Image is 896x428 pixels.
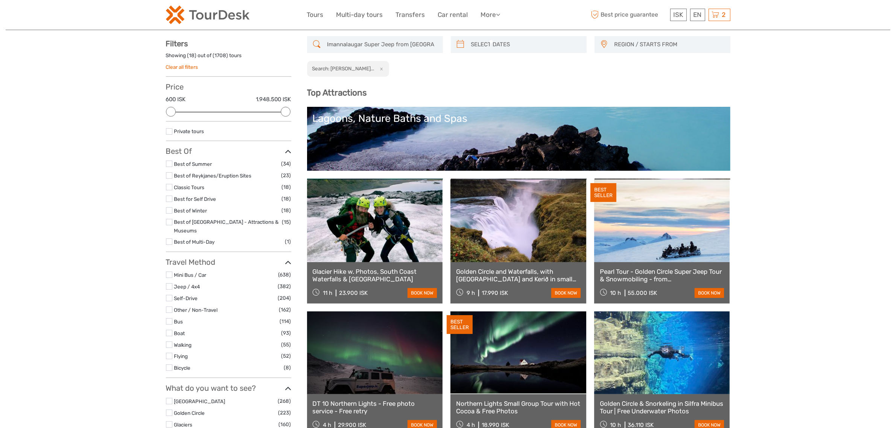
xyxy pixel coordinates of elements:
[281,340,291,349] span: (55)
[600,268,724,283] a: Pearl Tour - Golden Circle Super Jeep Tour & Snowmobiling - from [GEOGRAPHIC_DATA]
[278,282,291,291] span: (382)
[690,9,705,21] div: EN
[174,365,191,371] a: Bicycle
[408,288,437,298] a: book now
[166,258,291,267] h3: Travel Method
[674,11,683,18] span: ISK
[166,64,198,70] a: Clear all filters
[313,400,437,415] a: DT 10 Northern Lights - Free photo service - Free retry
[166,147,291,156] h3: Best Of
[551,288,581,298] a: book now
[282,183,291,191] span: (18)
[396,9,425,20] a: Transfers
[174,173,252,179] a: Best of Reykjanes/Eruption Sites
[174,184,205,190] a: Classic Tours
[323,290,332,296] span: 11 h
[166,384,291,393] h3: What do you want to see?
[285,237,291,246] span: (1)
[174,319,183,325] a: Bus
[280,317,291,326] span: (114)
[611,38,727,51] button: REGION / STARTS FROM
[174,307,218,313] a: Other / Non-Travel
[174,161,212,167] a: Best of Summer
[336,9,383,20] a: Multi-day tours
[174,208,207,214] a: Best of Winter
[174,353,188,359] a: Flying
[482,290,508,296] div: 17.990 ISK
[456,400,581,415] a: Northern Lights Small Group Tour with Hot Cocoa & Free Photos
[174,295,198,301] a: Self-Drive
[174,410,205,416] a: Golden Circle
[174,196,216,202] a: Best for Self Drive
[278,408,291,417] span: (223)
[600,400,724,415] a: Golden Circle & Snorkeling in Silfra Minibus Tour | Free Underwater Photos
[589,9,668,21] span: Best price guarantee
[339,290,368,296] div: 23.900 ISK
[375,65,385,73] button: x
[174,272,207,278] a: Mini Bus / Car
[312,65,374,71] h2: Search: [PERSON_NAME]...
[456,268,581,283] a: Golden Circle and Waterfalls, with [GEOGRAPHIC_DATA] and Kerið in small group
[590,183,616,202] div: BEST SELLER
[166,82,291,91] h3: Price
[721,11,727,18] span: 2
[447,315,473,334] div: BEST SELLER
[307,9,324,20] a: Tours
[282,206,291,215] span: (18)
[166,52,291,64] div: Showing ( ) out of ( ) tours
[695,288,724,298] a: book now
[174,330,185,336] a: Boat
[307,88,367,98] b: Top Attractions
[166,6,249,24] img: 120-15d4194f-c635-41b9-a512-a3cb382bfb57_logo_small.png
[324,38,439,51] input: SEARCH
[278,397,291,405] span: (268)
[281,329,291,337] span: (93)
[281,159,291,168] span: (34)
[281,352,291,360] span: (52)
[313,112,725,124] div: Lagoons, Nature Baths and Spas
[278,270,291,279] span: (638)
[610,290,621,296] span: 10 h
[166,39,188,48] strong: Filters
[279,305,291,314] span: (162)
[278,294,291,302] span: (204)
[467,290,475,296] span: 9 h
[189,52,195,59] label: 18
[174,128,204,134] a: Private tours
[174,422,193,428] a: Glaciers
[468,38,583,51] input: SELECT DATES
[174,219,279,234] a: Best of [GEOGRAPHIC_DATA] - Attractions & Museums
[174,284,200,290] a: Jeep / 4x4
[282,194,291,203] span: (18)
[281,171,291,180] span: (23)
[282,218,291,226] span: (15)
[313,268,437,283] a: Glacier Hike w. Photos, South Coast Waterfalls & [GEOGRAPHIC_DATA]
[215,52,227,59] label: 1708
[174,398,225,404] a: [GEOGRAPHIC_DATA]
[174,239,215,245] a: Best of Multi-Day
[628,290,657,296] div: 55.000 ISK
[174,342,192,348] a: Walking
[166,96,186,103] label: 600 ISK
[284,363,291,372] span: (8)
[438,9,468,20] a: Car rental
[256,96,291,103] label: 1.948.500 ISK
[313,112,725,165] a: Lagoons, Nature Baths and Spas
[481,9,500,20] a: More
